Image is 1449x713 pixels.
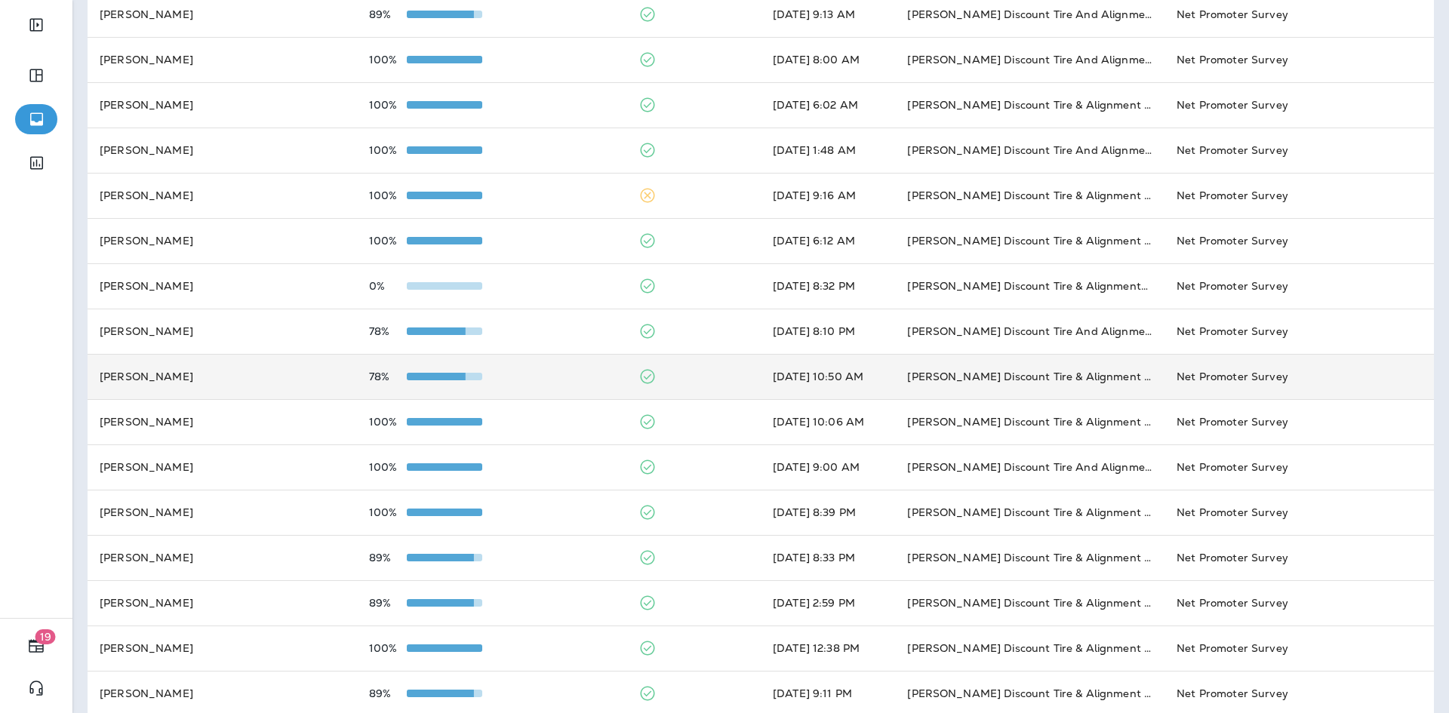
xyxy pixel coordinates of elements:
td: [DATE] 8:00 AM [761,37,895,82]
td: [PERSON_NAME] Discount Tire & Alignment [GEOGRAPHIC_DATA] ([STREET_ADDRESS]) [895,399,1164,444]
td: [PERSON_NAME] Discount Tire And Alignment - [GEOGRAPHIC_DATA] ([STREET_ADDRESS]) [895,309,1164,354]
td: [PERSON_NAME] [88,444,357,490]
td: [PERSON_NAME] [88,37,357,82]
p: 0% [369,280,407,292]
p: 89% [369,8,407,20]
p: 100% [369,416,407,428]
td: Net Promoter Survey [1164,309,1434,354]
td: Net Promoter Survey [1164,444,1434,490]
td: [PERSON_NAME] [88,128,357,173]
td: Net Promoter Survey [1164,128,1434,173]
td: [DATE] 6:12 AM [761,218,895,263]
td: [PERSON_NAME] Discount Tire & Alignment - Damariscotta (5 [PERSON_NAME] Plz,) [895,82,1164,128]
td: [DATE] 1:48 AM [761,128,895,173]
p: 100% [369,99,407,111]
td: [PERSON_NAME] [88,173,357,218]
span: 19 [35,629,56,644]
td: [PERSON_NAME] [88,490,357,535]
p: 100% [369,506,407,518]
td: [PERSON_NAME] Discount Tire And Alignment - [GEOGRAPHIC_DATA] ([STREET_ADDRESS]) [895,128,1164,173]
td: Net Promoter Survey [1164,37,1434,82]
td: Net Promoter Survey [1164,490,1434,535]
td: [DATE] 10:50 AM [761,354,895,399]
td: Net Promoter Survey [1164,580,1434,625]
td: [PERSON_NAME] Discount Tire And Alignment - [GEOGRAPHIC_DATA] ([STREET_ADDRESS]) [895,37,1164,82]
p: 89% [369,597,407,609]
td: [PERSON_NAME] Discount Tire & Alignment [GEOGRAPHIC_DATA] ([STREET_ADDRESS]) [895,535,1164,580]
td: Net Promoter Survey [1164,263,1434,309]
td: [PERSON_NAME] Discount Tire & Alignment - Damariscotta (5 [PERSON_NAME] Plz,) [895,218,1164,263]
p: 100% [369,235,407,247]
td: [DATE] 12:38 PM [761,625,895,671]
td: [PERSON_NAME] Discount Tire And Alignment - [GEOGRAPHIC_DATA] ([STREET_ADDRESS]) [895,444,1164,490]
td: [PERSON_NAME] [88,218,357,263]
p: 100% [369,642,407,654]
td: [PERSON_NAME] Discount Tire & Alignment [PERSON_NAME] ([STREET_ADDRESS]) [895,354,1164,399]
p: 89% [369,552,407,564]
td: [DATE] 10:06 AM [761,399,895,444]
td: [PERSON_NAME] Discount Tire & Alignment [PERSON_NAME] ([STREET_ADDRESS]) [895,580,1164,625]
td: [PERSON_NAME] [88,580,357,625]
td: [PERSON_NAME] [88,263,357,309]
td: [PERSON_NAME] Discount Tire & Alignment- [GEOGRAPHIC_DATA] ([STREET_ADDRESS]) [895,263,1164,309]
td: [PERSON_NAME] [88,82,357,128]
p: 78% [369,370,407,383]
td: [PERSON_NAME] [88,625,357,671]
button: 19 [15,631,57,661]
td: [DATE] 8:33 PM [761,535,895,580]
td: Net Promoter Survey [1164,354,1434,399]
td: [PERSON_NAME] [88,535,357,580]
td: [DATE] 9:00 AM [761,444,895,490]
td: Net Promoter Survey [1164,399,1434,444]
td: [DATE] 8:10 PM [761,309,895,354]
p: 100% [369,144,407,156]
p: 100% [369,54,407,66]
p: 89% [369,687,407,699]
td: Net Promoter Survey [1164,625,1434,671]
td: Net Promoter Survey [1164,173,1434,218]
td: [PERSON_NAME] Discount Tire & Alignment [GEOGRAPHIC_DATA] ([STREET_ADDRESS]) [895,490,1164,535]
p: 100% [369,189,407,201]
td: [PERSON_NAME] [88,309,357,354]
td: [PERSON_NAME] [88,354,357,399]
td: [DATE] 8:39 PM [761,490,895,535]
td: Net Promoter Survey [1164,218,1434,263]
td: [PERSON_NAME] Discount Tire & Alignment - Damariscotta (5 [PERSON_NAME] Plz,) [895,625,1164,671]
td: [DATE] 8:32 PM [761,263,895,309]
p: 100% [369,461,407,473]
td: [DATE] 9:16 AM [761,173,895,218]
td: [DATE] 6:02 AM [761,82,895,128]
td: [PERSON_NAME] Discount Tire & Alignment [PERSON_NAME] ([STREET_ADDRESS]) [895,173,1164,218]
p: 78% [369,325,407,337]
td: Net Promoter Survey [1164,535,1434,580]
button: Expand Sidebar [15,10,57,40]
td: [PERSON_NAME] [88,399,357,444]
td: [DATE] 2:59 PM [761,580,895,625]
td: Net Promoter Survey [1164,82,1434,128]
